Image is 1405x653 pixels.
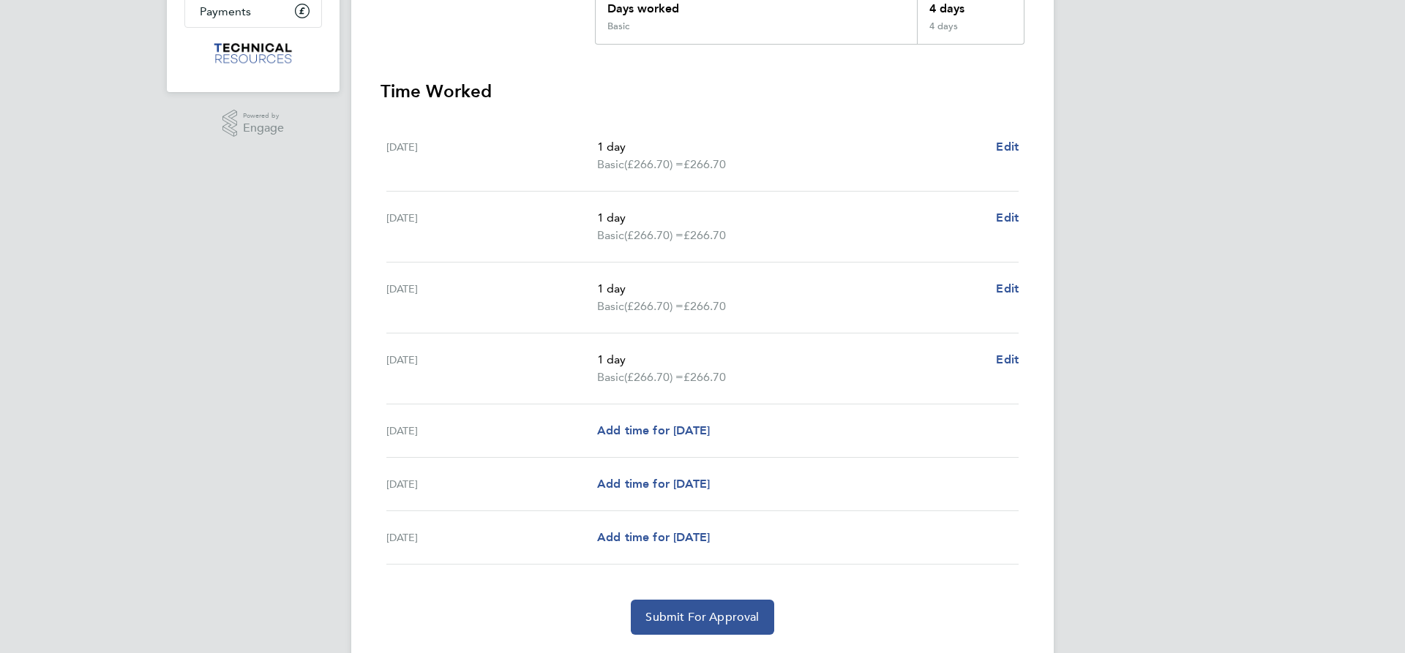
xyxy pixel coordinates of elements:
span: (£266.70) = [624,299,683,313]
span: Edit [996,211,1019,224]
span: Submit For Approval [645,610,759,624]
span: Basic [597,227,624,244]
span: Basic [597,298,624,315]
div: [DATE] [386,138,597,173]
span: Add time for [DATE] [597,423,710,437]
span: £266.70 [683,299,726,313]
div: [DATE] [386,280,597,315]
span: (£266.70) = [624,228,683,242]
div: [DATE] [386,351,597,386]
p: 1 day [597,280,984,298]
span: £266.70 [683,228,726,242]
div: [DATE] [386,209,597,244]
span: Edit [996,140,1019,154]
span: Payments [200,4,251,18]
a: Edit [996,280,1019,298]
a: Add time for [DATE] [597,529,710,546]
span: Edit [996,352,1019,366]
a: Add time for [DATE] [597,422,710,439]
span: Edit [996,282,1019,295]
span: Engage [243,122,284,135]
span: Basic [597,369,624,386]
h3: Time Worked [381,80,1024,103]
a: Powered byEngage [222,110,285,137]
p: 1 day [597,351,984,369]
img: technicalresources-logo-retina.png [212,42,295,66]
p: 1 day [597,138,984,156]
span: £266.70 [683,370,726,384]
a: Add time for [DATE] [597,475,710,493]
span: (£266.70) = [624,157,683,171]
a: Edit [996,351,1019,369]
span: £266.70 [683,157,726,171]
p: 1 day [597,209,984,227]
a: Go to home page [184,42,322,66]
div: [DATE] [386,529,597,546]
span: Add time for [DATE] [597,530,710,544]
button: Submit For Approval [631,600,773,635]
div: [DATE] [386,475,597,493]
div: 4 days [917,20,1024,44]
span: Add time for [DATE] [597,477,710,491]
div: Basic [607,20,629,32]
a: Edit [996,138,1019,156]
span: Powered by [243,110,284,122]
a: Edit [996,209,1019,227]
div: [DATE] [386,422,597,439]
span: Basic [597,156,624,173]
span: (£266.70) = [624,370,683,384]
